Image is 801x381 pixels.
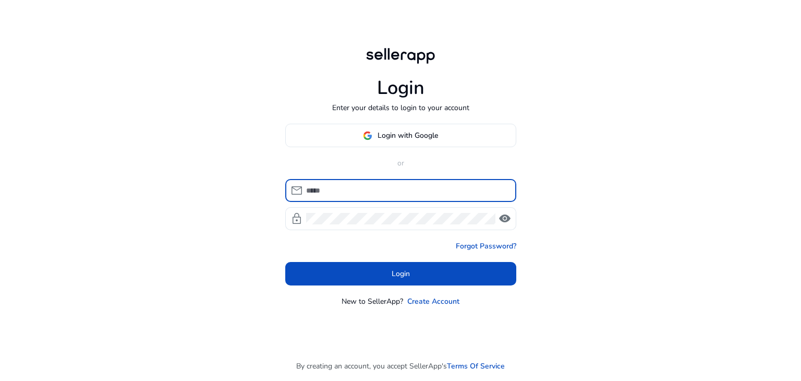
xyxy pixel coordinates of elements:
[363,131,372,140] img: google-logo.svg
[456,241,516,252] a: Forgot Password?
[290,212,303,225] span: lock
[285,124,516,147] button: Login with Google
[499,212,511,225] span: visibility
[285,262,516,285] button: Login
[342,296,403,307] p: New to SellerApp?
[378,130,438,141] span: Login with Google
[332,102,469,113] p: Enter your details to login to your account
[447,361,505,372] a: Terms Of Service
[377,77,424,99] h1: Login
[290,184,303,197] span: mail
[392,268,410,279] span: Login
[407,296,459,307] a: Create Account
[285,158,516,169] p: or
